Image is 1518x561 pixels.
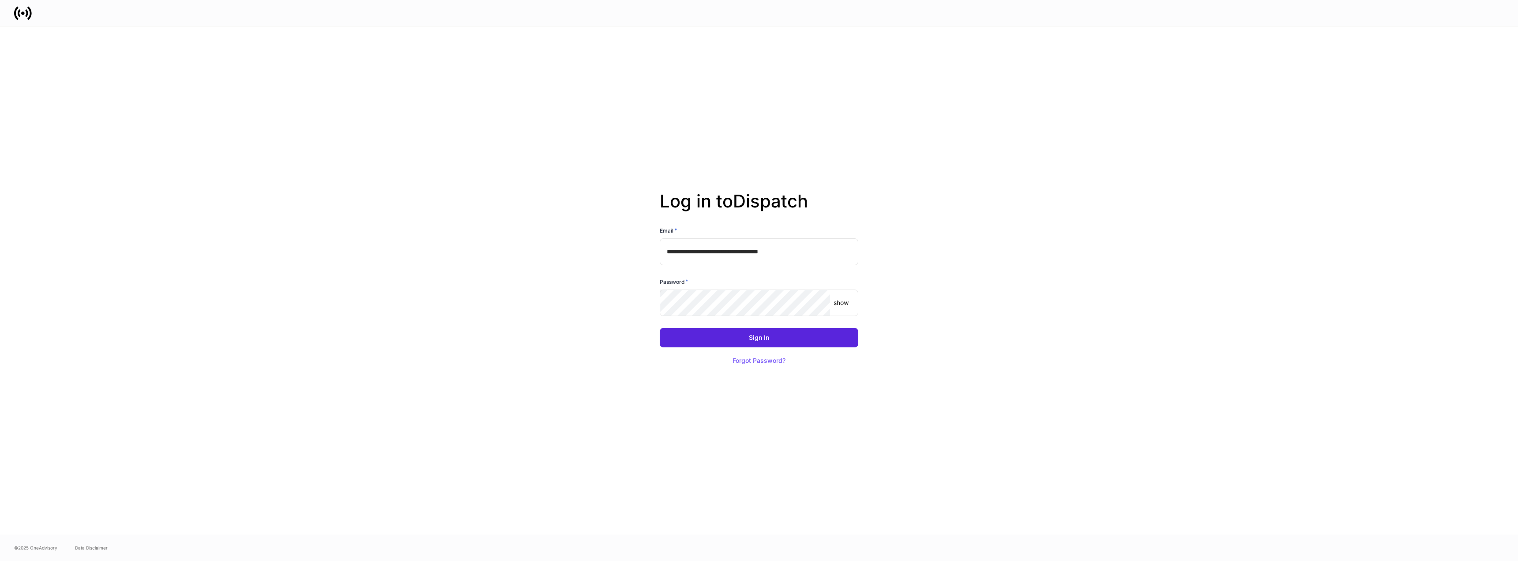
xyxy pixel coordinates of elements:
[660,226,677,235] h6: Email
[660,191,858,226] h2: Log in to Dispatch
[721,351,797,370] button: Forgot Password?
[75,544,108,551] a: Data Disclaimer
[660,277,688,286] h6: Password
[834,298,849,307] p: show
[14,544,57,551] span: © 2025 OneAdvisory
[660,328,858,347] button: Sign In
[749,335,769,341] div: Sign In
[733,358,785,364] div: Forgot Password?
